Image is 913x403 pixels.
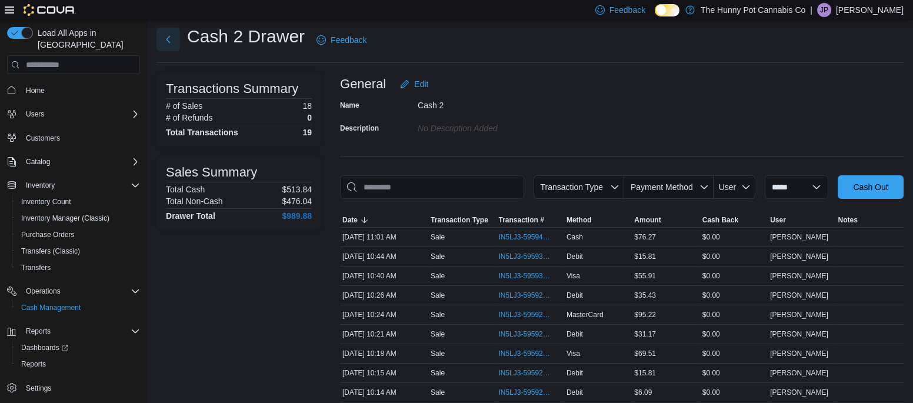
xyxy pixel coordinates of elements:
button: IN5LJ3-5959240 [498,347,561,361]
a: Dashboards [12,339,145,356]
span: Load All Apps in [GEOGRAPHIC_DATA] [33,27,140,51]
a: Inventory Manager (Classic) [16,211,114,225]
span: Feedback [331,34,366,46]
button: IN5LJ3-5959261 [498,327,561,341]
button: Catalog [2,154,145,170]
button: IN5LJ3-5959281 [498,288,561,302]
button: Reports [21,324,55,338]
span: [PERSON_NAME] [770,388,828,397]
span: Inventory [26,181,55,190]
button: Cash Management [12,299,145,316]
span: User [719,182,737,192]
span: Transfers (Classic) [21,247,80,256]
span: MasterCard [567,310,604,319]
span: $95.22 [634,310,656,319]
span: Inventory Manager (Classic) [16,211,140,225]
div: [DATE] 11:01 AM [340,230,428,244]
div: $0.00 [700,347,768,361]
span: $6.09 [634,388,652,397]
h6: # of Sales [166,101,202,111]
button: Users [2,106,145,122]
button: User [714,175,755,199]
p: [PERSON_NAME] [836,3,904,17]
p: Sale [431,388,445,397]
button: Reports [12,356,145,372]
h4: 19 [302,128,312,137]
span: Date [342,215,358,225]
div: $0.00 [700,327,768,341]
button: IN5LJ3-5959229 [498,366,561,380]
span: IN5LJ3-5959281 [498,291,549,300]
p: The Hunny Pot Cannabis Co [701,3,805,17]
h6: Total Cash [166,185,205,194]
span: $15.81 [634,252,656,261]
a: Dashboards [16,341,73,355]
span: Dashboards [21,343,68,352]
span: Cash [567,232,583,242]
span: IN5LJ3-5959449 [498,232,549,242]
div: $0.00 [700,230,768,244]
button: Next [156,28,180,51]
button: Inventory [21,178,59,192]
span: Inventory Count [21,197,71,207]
span: Catalog [21,155,140,169]
h4: Total Transactions [166,128,238,137]
button: Purchase Orders [12,227,145,243]
input: This is a search bar. As you type, the results lower in the page will automatically filter. [340,175,524,199]
a: Feedback [312,28,371,52]
button: Method [564,213,632,227]
button: Amount [632,213,699,227]
span: [PERSON_NAME] [770,291,828,300]
span: Transaction # [498,215,544,225]
a: Customers [21,131,65,145]
span: $15.81 [634,368,656,378]
span: IN5LJ3-5959221 [498,388,549,397]
p: Sale [431,291,445,300]
span: IN5LJ3-5959261 [498,329,549,339]
span: Purchase Orders [21,230,75,239]
button: Customers [2,129,145,146]
span: Reports [16,357,140,371]
span: Method [567,215,592,225]
p: $513.84 [282,185,312,194]
span: Edit [414,78,428,90]
span: Cash Management [21,303,81,312]
button: IN5LJ3-5959449 [498,230,561,244]
div: $0.00 [700,269,768,283]
a: Purchase Orders [16,228,79,242]
button: IN5LJ3-5959348 [498,269,561,283]
button: Reports [2,323,145,339]
label: Name [340,101,359,110]
span: Transfers [21,263,51,272]
button: Settings [2,379,145,397]
h3: General [340,77,386,91]
div: [DATE] 10:18 AM [340,347,428,361]
span: [PERSON_NAME] [770,349,828,358]
button: Transfers (Classic) [12,243,145,259]
button: Inventory [2,177,145,194]
span: IN5LJ3-5959348 [498,271,549,281]
a: Settings [21,381,56,395]
div: $0.00 [700,366,768,380]
button: Edit [395,72,433,96]
div: [DATE] 10:26 AM [340,288,428,302]
button: Transfers [12,259,145,276]
label: Description [340,124,379,133]
span: IN5LJ3-5959274 [498,310,549,319]
span: Inventory Manager (Classic) [21,214,109,223]
span: IN5LJ3-5959229 [498,368,549,378]
span: Reports [26,327,51,336]
button: Transaction # [496,213,564,227]
a: Reports [16,357,51,371]
button: IN5LJ3-5959221 [498,385,561,399]
h6: Total Non-Cash [166,196,223,206]
span: Inventory Count [16,195,140,209]
span: Purchase Orders [16,228,140,242]
p: Sale [431,329,445,339]
a: Transfers [16,261,55,275]
span: Debit [567,291,583,300]
span: Settings [26,384,51,393]
div: $0.00 [700,288,768,302]
h6: # of Refunds [166,113,212,122]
